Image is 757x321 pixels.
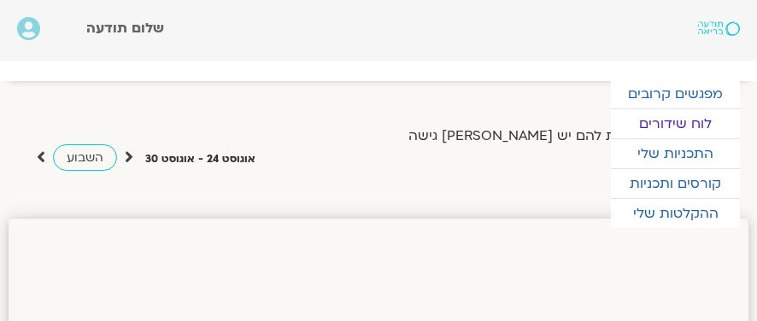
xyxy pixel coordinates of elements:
span: השבוע [67,149,103,166]
a: התכניות שלי [611,139,740,168]
p: אוגוסט 24 - אוגוסט 30 [145,150,255,168]
span: שלום תודעה [86,19,164,38]
label: הצג רק הרצאות להם יש [PERSON_NAME] גישה [408,128,705,143]
a: מפגשים קרובים [611,79,740,108]
a: קורסים ותכניות [611,169,740,198]
a: לוח שידורים [611,109,740,138]
a: השבוע [53,144,117,171]
a: ההקלטות שלי [611,199,740,228]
